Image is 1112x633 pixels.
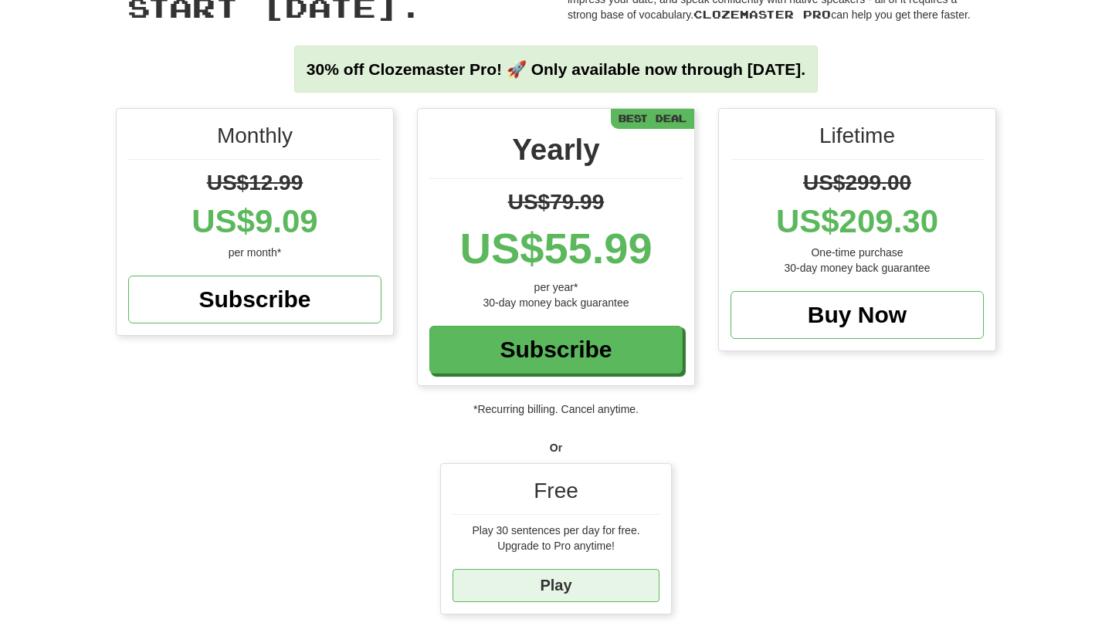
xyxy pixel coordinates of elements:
[128,120,381,160] div: Monthly
[207,171,303,195] span: US$12.99
[429,218,683,279] div: US$55.99
[731,260,984,276] div: 30-day money back guarantee
[453,476,659,515] div: Free
[731,291,984,339] a: Buy Now
[429,326,683,374] a: Subscribe
[731,198,984,245] div: US$209.30
[453,569,659,602] a: Play
[128,198,381,245] div: US$9.09
[731,245,984,260] div: One-time purchase
[731,120,984,160] div: Lifetime
[550,442,562,454] strong: Or
[429,279,683,295] div: per year*
[429,128,683,179] div: Yearly
[803,171,911,195] span: US$299.00
[508,190,605,214] span: US$79.99
[453,538,659,553] div: Upgrade to Pro anytime!
[611,109,694,128] div: Best Deal
[307,60,805,78] strong: 30% off Clozemaster Pro! 🚀 Only available now through [DATE].
[128,245,381,260] div: per month*
[128,276,381,323] a: Subscribe
[693,8,831,21] span: Clozemaster Pro
[429,295,683,310] div: 30-day money back guarantee
[453,523,659,538] div: Play 30 sentences per day for free.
